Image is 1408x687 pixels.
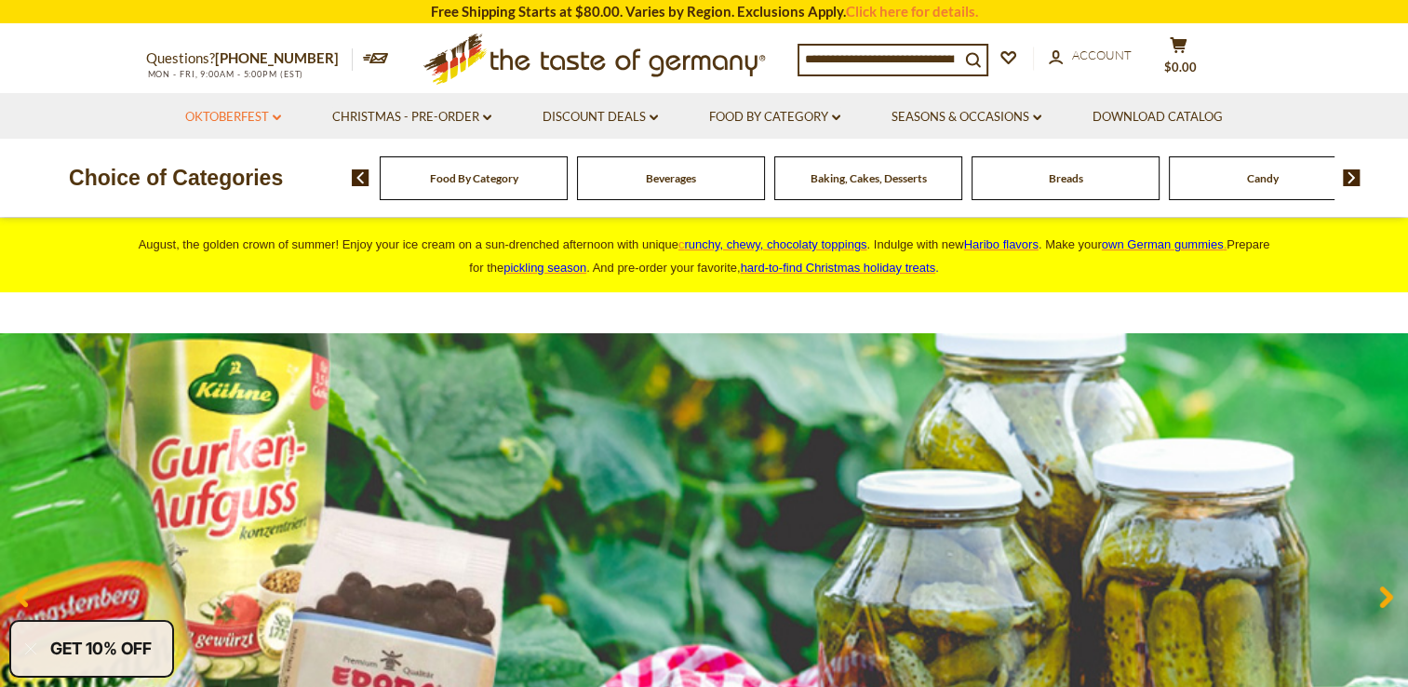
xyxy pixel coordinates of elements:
a: Food By Category [430,171,518,185]
a: Download Catalog [1093,107,1223,128]
span: August, the golden crown of summer! Enjoy your ice cream on a sun-drenched afternoon with unique ... [139,237,1270,275]
a: Food By Category [709,107,840,128]
span: . [741,261,939,275]
a: Baking, Cakes, Desserts [811,171,927,185]
span: Account [1072,47,1132,62]
a: Christmas - PRE-ORDER [332,107,491,128]
a: pickling season [503,261,586,275]
a: Oktoberfest [185,107,281,128]
p: Questions? [146,47,353,71]
a: hard-to-find Christmas holiday treats [741,261,936,275]
a: crunchy, chewy, chocolaty toppings [678,237,867,251]
a: Haribo flavors [964,237,1039,251]
a: Discount Deals [543,107,658,128]
a: Click here for details. [846,3,978,20]
a: own German gummies. [1102,237,1227,251]
a: Candy [1247,171,1279,185]
span: $0.00 [1164,60,1197,74]
a: Account [1049,46,1132,66]
span: own German gummies [1102,237,1224,251]
img: next arrow [1343,169,1361,186]
span: MON - FRI, 9:00AM - 5:00PM (EST) [146,69,304,79]
a: Seasons & Occasions [892,107,1041,128]
a: [PHONE_NUMBER] [215,49,339,66]
a: Beverages [646,171,696,185]
button: $0.00 [1151,36,1207,83]
span: runchy, chewy, chocolaty toppings [684,237,866,251]
img: previous arrow [352,169,369,186]
a: Breads [1049,171,1083,185]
